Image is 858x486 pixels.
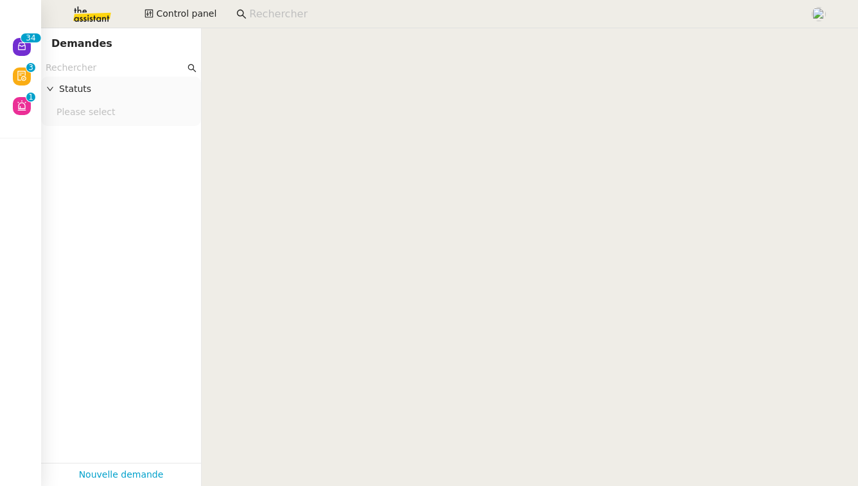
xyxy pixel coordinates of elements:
p: 1 [28,93,33,104]
nz-page-header-title: Demandes [51,35,112,53]
span: Statuts [59,82,196,96]
nz-badge-sup: 34 [21,33,40,42]
input: Rechercher [46,60,185,75]
p: 4 [31,33,36,45]
input: Rechercher [249,6,797,23]
p: 3 [28,63,33,75]
span: Control panel [156,6,216,21]
p: 3 [26,33,31,45]
button: Control panel [137,5,224,23]
nz-badge-sup: 1 [26,93,35,102]
div: Statuts [41,76,201,102]
a: Nouvelle demande [79,467,164,482]
img: users%2FPPrFYTsEAUgQy5cK5MCpqKbOX8K2%2Favatar%2FCapture%20d%E2%80%99e%CC%81cran%202023-06-05%20a%... [812,7,826,21]
nz-badge-sup: 3 [26,63,35,72]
